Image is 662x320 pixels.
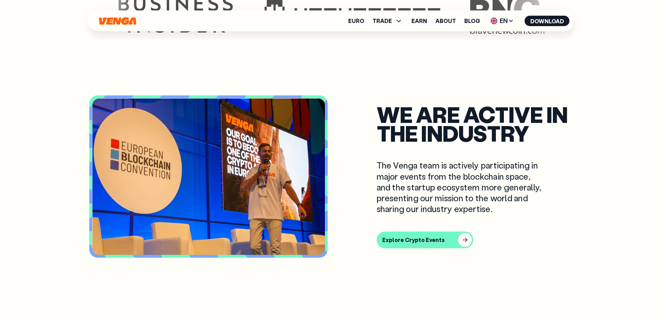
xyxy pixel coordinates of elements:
[377,105,573,143] h2: We are active in the industry
[377,232,473,248] button: Explore Crypto Events
[92,98,325,255] img: we are active
[348,18,364,24] a: Euro
[382,236,445,243] div: Explore Crypto Events
[98,17,137,25] svg: Home
[525,16,570,26] button: Download
[488,15,516,26] span: EN
[373,18,392,24] span: TRADE
[377,232,573,248] a: Explore Crypto Events
[411,18,427,24] a: Earn
[377,160,546,214] p: The Venga team is actively participating in major events from the blockchain space, and the start...
[435,18,456,24] a: About
[373,17,403,25] span: TRADE
[464,18,480,24] a: Blog
[491,17,498,24] img: flag-uk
